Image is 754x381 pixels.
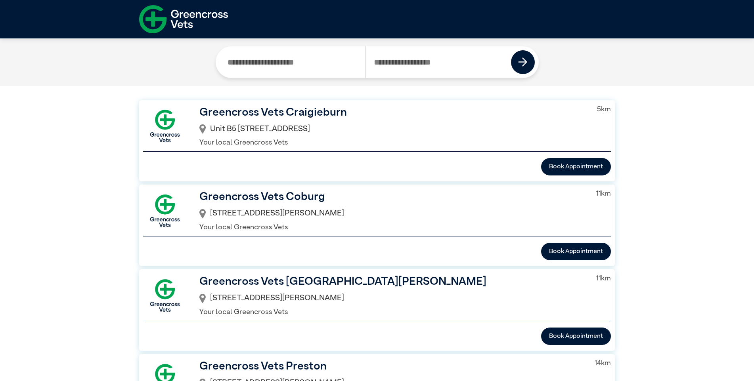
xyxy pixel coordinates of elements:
img: icon-right [518,57,528,67]
img: GX-Square.png [143,189,187,232]
p: Your local Greencross Vets [199,307,584,318]
p: 14 km [595,358,611,369]
p: 11 km [596,273,611,284]
p: 11 km [596,189,611,199]
button: Book Appointment [541,158,611,175]
p: Your local Greencross Vets [199,137,584,148]
img: GX-Square.png [143,274,187,317]
p: 5 km [597,104,611,115]
img: f-logo [139,2,228,36]
img: GX-Square.png [143,104,187,148]
button: Book Appointment [541,243,611,260]
h3: Greencross Vets Preston [199,358,582,375]
button: Book Appointment [541,328,611,345]
h3: Greencross Vets Coburg [199,189,584,205]
div: [STREET_ADDRESS][PERSON_NAME] [199,290,584,307]
input: Search by Postcode [365,46,511,78]
div: Unit B5 [STREET_ADDRESS] [199,121,584,138]
h3: Greencross Vets Craigieburn [199,104,584,121]
div: [STREET_ADDRESS][PERSON_NAME] [199,205,584,222]
p: Your local Greencross Vets [199,222,584,233]
h3: Greencross Vets [GEOGRAPHIC_DATA][PERSON_NAME] [199,273,584,290]
input: Search by Clinic Name [220,46,366,78]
